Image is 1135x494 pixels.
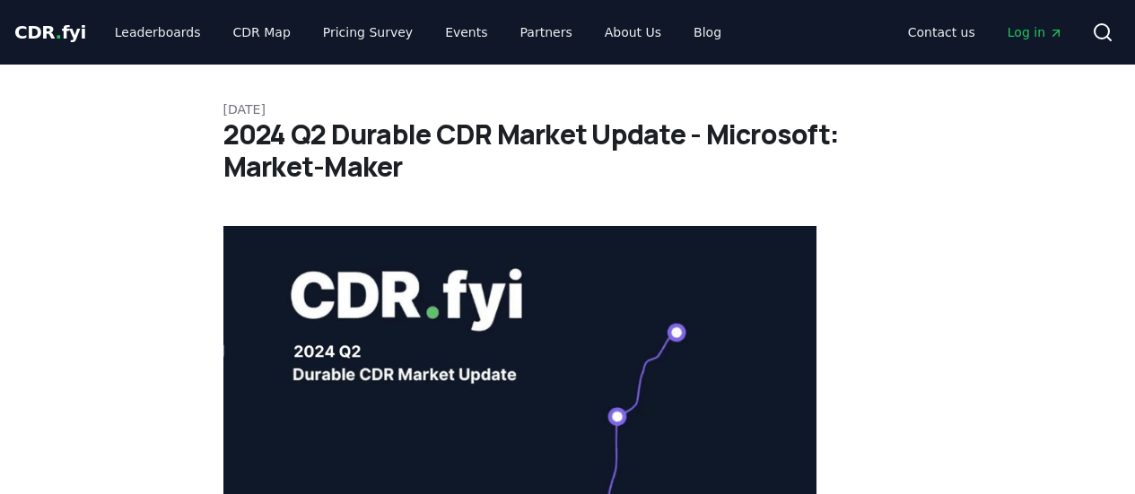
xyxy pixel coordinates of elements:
span: . [56,22,62,43]
a: Blog [679,16,736,48]
a: CDR Map [219,16,305,48]
a: Log in [993,16,1078,48]
span: Log in [1008,23,1063,41]
a: Partners [506,16,587,48]
a: Contact us [894,16,990,48]
a: Events [431,16,502,48]
nav: Main [894,16,1078,48]
nav: Main [100,16,736,48]
h1: 2024 Q2 Durable CDR Market Update - Microsoft: Market-Maker [223,118,912,183]
a: Pricing Survey [309,16,427,48]
span: CDR fyi [14,22,86,43]
p: [DATE] [223,100,912,118]
a: CDR.fyi [14,20,86,45]
a: About Us [590,16,676,48]
a: Leaderboards [100,16,215,48]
